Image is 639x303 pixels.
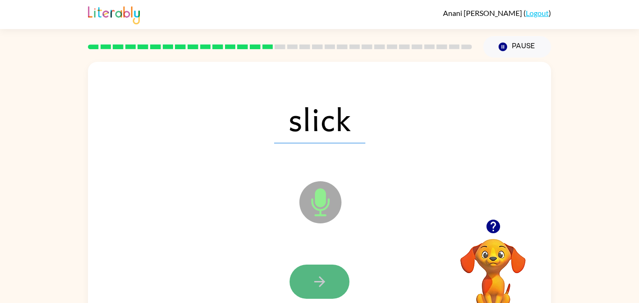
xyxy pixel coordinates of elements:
a: Logout [526,8,549,17]
span: slick [274,95,365,143]
img: Literably [88,4,140,24]
span: Anani [PERSON_NAME] [443,8,523,17]
button: Pause [483,36,551,58]
div: ( ) [443,8,551,17]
